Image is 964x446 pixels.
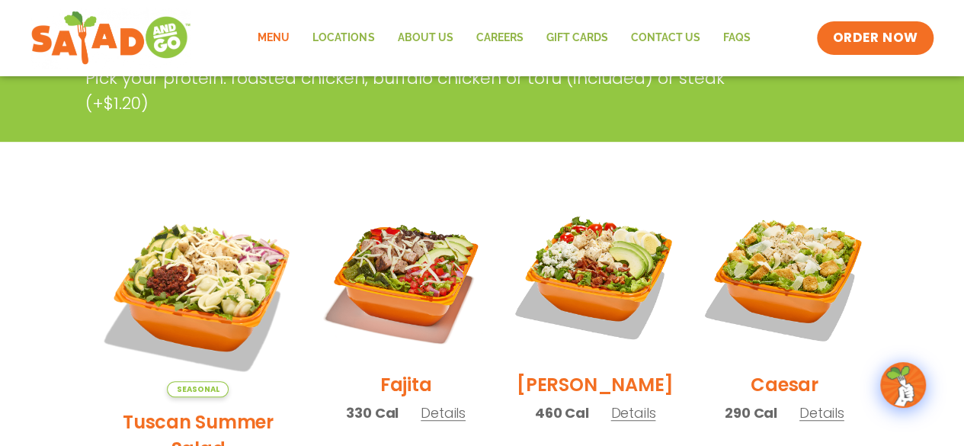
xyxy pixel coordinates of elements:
[322,194,488,360] img: Product photo for Fajita Salad
[380,371,432,398] h2: Fajita
[832,29,918,47] span: ORDER NOW
[464,21,534,56] a: Careers
[97,194,300,397] img: Product photo for Tuscan Summer Salad
[512,194,678,360] img: Product photo for Cobb Salad
[725,403,777,423] span: 290 Cal
[301,21,386,56] a: Locations
[386,21,464,56] a: About Us
[246,21,761,56] nav: Menu
[711,21,761,56] a: FAQs
[751,371,818,398] h2: Caesar
[882,364,924,406] img: wpChatIcon
[799,403,844,422] span: Details
[535,403,589,423] span: 460 Cal
[817,21,933,55] a: ORDER NOW
[619,21,711,56] a: Contact Us
[246,21,301,56] a: Menu
[421,403,466,422] span: Details
[85,66,764,116] p: Pick your protein: roasted chicken, buffalo chicken or tofu (included) or steak (+$1.20)
[517,371,674,398] h2: [PERSON_NAME]
[701,194,867,360] img: Product photo for Caesar Salad
[346,403,399,423] span: 330 Cal
[30,8,191,69] img: new-SAG-logo-768×292
[610,403,655,422] span: Details
[167,381,229,397] span: Seasonal
[534,21,619,56] a: GIFT CARDS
